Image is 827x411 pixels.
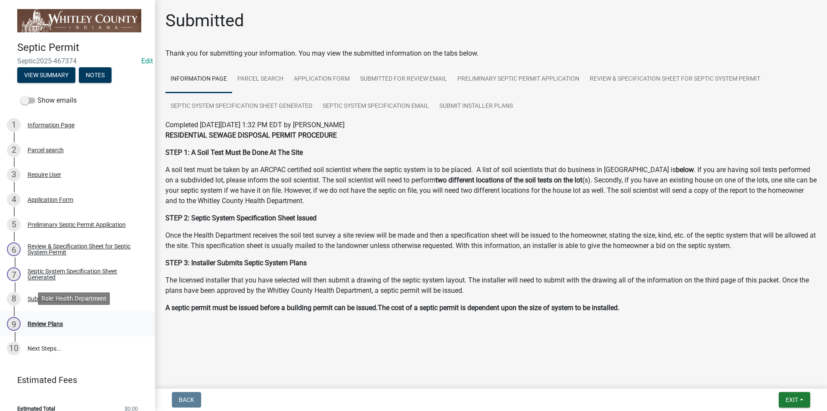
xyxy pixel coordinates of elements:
[165,275,817,296] p: The licensed installer that you have selected will then submit a drawing of the septic system lay...
[786,396,798,403] span: Exit
[165,10,244,31] h1: Submitted
[17,41,148,54] h4: Septic Permit
[165,93,317,120] a: Septic System Specification Sheet Generated
[7,118,21,132] div: 1
[21,95,77,106] label: Show emails
[172,392,201,408] button: Back
[452,66,584,93] a: Preliminary Septic Permit Application
[141,57,153,65] a: Edit
[38,292,110,305] div: Role: Health Department
[165,66,232,93] a: Information Page
[28,296,86,302] div: Submit Installer Plans
[17,72,75,79] wm-modal-confirm: Summary
[165,214,317,222] strong: STEP 2: Septic System Specification Sheet Issued
[7,143,21,157] div: 2
[17,67,75,83] button: View Summary
[28,222,126,228] div: Preliminary Septic Permit Application
[165,148,303,157] strong: STEP 1: A Soil Test Must Be Done At The Site
[584,66,765,93] a: Review & Specification Sheet for Septic System Permit
[317,93,434,120] a: Septic System Specification Email
[17,9,141,32] img: Whitley County, Indiana
[7,342,21,355] div: 10
[165,259,307,267] strong: STEP 3: Installer Submits Septic System Plans
[7,317,21,331] div: 9
[165,48,817,59] div: Thank you for submitting your information. You may view the submitted information on the tabs below.
[17,57,138,65] span: Septic2025-467374
[79,72,112,79] wm-modal-confirm: Notes
[7,292,21,306] div: 8
[165,131,337,139] strong: RESIDENTIAL SEWAGE DISPOSAL PERMIT PROCEDURE
[28,122,75,128] div: Information Page
[7,267,21,281] div: 7
[7,242,21,256] div: 6
[7,371,141,389] a: Estimated Fees
[141,57,153,65] wm-modal-confirm: Edit Application Number
[676,166,694,174] strong: below
[165,165,817,206] p: A soil test must be taken by an ARCPAC certified soil scientist where the septic system is to be ...
[7,193,21,207] div: 4
[7,168,21,182] div: 3
[165,230,817,251] p: Once the Health Department receives the soil test survey a site review will be made and then a sp...
[232,66,289,93] a: Parcel search
[28,172,61,178] div: Require User
[7,218,21,232] div: 5
[28,147,64,153] div: Parcel search
[779,392,810,408] button: Exit
[179,396,194,403] span: Back
[289,66,355,93] a: Application Form
[435,176,582,184] strong: two different locations of the soil tests on the lot
[28,268,141,280] div: Septic System Specification Sheet Generated
[434,93,518,120] a: Submit Installer Plans
[28,321,63,327] div: Review Plans
[28,197,73,203] div: Application Form
[79,67,112,83] button: Notes
[165,304,619,312] strong: A septic permit must be issued before a building permit can be issued.The cost of a septic permit...
[28,243,141,255] div: Review & Specification Sheet for Septic System Permit
[165,121,345,129] span: Completed [DATE][DATE] 1:32 PM EDT by [PERSON_NAME]
[355,66,452,93] a: Submitted for Review Email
